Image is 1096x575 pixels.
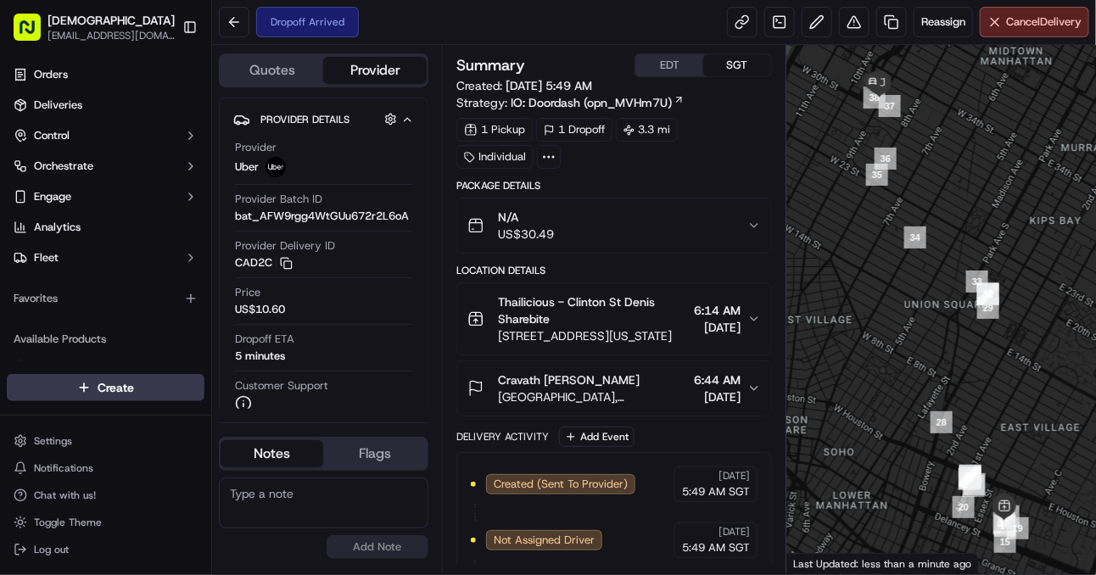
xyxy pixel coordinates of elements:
[456,94,685,111] div: Strategy:
[7,92,204,119] a: Deliveries
[694,371,741,388] span: 6:44 AM
[864,87,886,109] div: 38
[235,209,409,224] span: bat_AFW9rgg4WtGUu672r2L6oA
[120,59,205,72] a: Powered byPylon
[34,461,93,475] span: Notifications
[34,359,72,374] span: Nash AI
[34,250,59,265] span: Fleet
[34,543,69,556] span: Log out
[682,540,750,555] span: 5:49 AM SGT
[7,511,204,534] button: Toggle Theme
[498,293,687,327] span: Thailicious - Clinton St Denis Sharebite
[959,468,981,490] div: 26
[682,484,750,500] span: 5:49 AM SGT
[221,57,323,84] button: Quotes
[963,475,985,497] div: 23
[235,159,259,175] span: Uber
[457,198,771,253] button: N/AUS$30.49
[536,118,612,142] div: 1 Dropoff
[34,159,93,174] span: Orchestrate
[879,95,901,117] div: 37
[511,94,672,111] span: IO: Doordash (opn_MVHm7U)
[904,226,926,248] div: 34
[98,379,134,396] span: Create
[235,192,322,207] span: Provider Batch ID
[235,285,260,300] span: Price
[34,434,72,448] span: Settings
[498,226,554,243] span: US$30.49
[221,440,323,467] button: Notes
[34,128,70,143] span: Control
[616,118,678,142] div: 3.3 mi
[7,7,176,47] button: [DEMOGRAPHIC_DATA][EMAIL_ADDRESS][DOMAIN_NAME]
[703,54,771,76] button: SGT
[498,388,687,405] span: [GEOGRAPHIC_DATA], [STREET_ADDRESS][US_STATE]
[7,285,204,312] div: Favorites
[498,371,640,388] span: Cravath [PERSON_NAME]
[498,327,687,344] span: [STREET_ADDRESS][US_STATE]
[994,531,1016,553] div: 15
[235,378,328,394] span: Customer Support
[1007,517,1029,539] div: 19
[235,349,285,364] div: 5 minutes
[7,61,204,88] a: Orders
[456,118,533,142] div: 1 Pickup
[456,430,549,444] div: Delivery Activity
[456,58,525,73] h3: Summary
[457,283,771,354] button: Thailicious - Clinton St Denis Sharebite[STREET_ADDRESS][US_STATE]6:14 AM[DATE]
[34,98,82,113] span: Deliveries
[266,157,286,177] img: uber-new-logo.jpeg
[964,473,986,495] div: 22
[635,54,703,76] button: EDT
[694,302,741,319] span: 6:14 AM
[977,282,999,304] div: 32
[34,67,68,82] span: Orders
[7,326,204,353] div: Available Products
[235,332,294,347] span: Dropoff ETA
[7,538,204,561] button: Log out
[977,297,999,319] div: 29
[235,140,277,155] span: Provider
[235,238,335,254] span: Provider Delivery ID
[980,7,1089,37] button: CancelDelivery
[494,533,595,548] span: Not Assigned Driver
[48,12,175,29] button: [DEMOGRAPHIC_DATA]
[7,456,204,480] button: Notifications
[719,469,750,483] span: [DATE]
[719,525,750,539] span: [DATE]
[511,94,685,111] a: IO: Doordash (opn_MVHm7U)
[7,214,204,241] a: Analytics
[34,220,81,235] span: Analytics
[494,477,628,492] span: Created (Sent To Provider)
[7,183,204,210] button: Engage
[456,77,592,94] span: Created:
[260,113,349,126] span: Provider Details
[7,483,204,507] button: Chat with us!
[694,319,741,336] span: [DATE]
[14,359,198,374] a: Nash AI
[786,553,979,574] div: Last Updated: less than a minute ago
[7,353,204,380] button: Nash AI
[931,411,953,433] div: 28
[48,29,175,42] button: [EMAIL_ADDRESS][DOMAIN_NAME]
[7,429,204,453] button: Settings
[953,496,975,518] div: 20
[7,153,204,180] button: Orchestrate
[694,388,741,405] span: [DATE]
[456,145,534,169] div: Individual
[34,516,102,529] span: Toggle Theme
[456,264,772,277] div: Location Details
[966,271,988,293] div: 33
[875,148,897,170] div: 36
[506,78,592,93] span: [DATE] 5:49 AM
[1006,14,1082,30] span: Cancel Delivery
[7,374,204,401] button: Create
[34,488,96,502] span: Chat with us!
[559,427,635,447] button: Add Event
[235,255,293,271] button: CAD2C
[456,179,772,193] div: Package Details
[323,440,426,467] button: Flags
[7,244,204,271] button: Fleet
